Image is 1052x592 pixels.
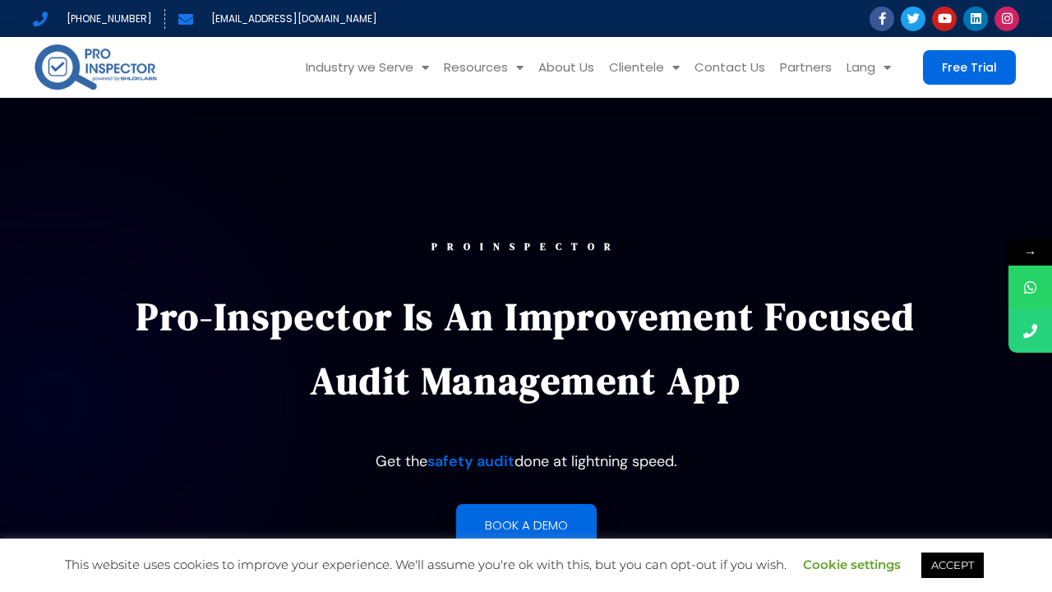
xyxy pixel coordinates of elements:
a: Clientele [602,37,687,98]
a: About Us [531,37,602,98]
a: Contact Us [687,37,773,98]
span: [EMAIL_ADDRESS][DOMAIN_NAME] [207,9,377,29]
a: [EMAIL_ADDRESS][DOMAIN_NAME] [178,9,378,29]
div: PROINSPECTOR [113,242,939,252]
a: ACCEPT [921,553,984,578]
p: Pro-Inspector is an improvement focused audit management app [113,284,939,413]
a: Lang [839,37,898,98]
nav: Menu [185,37,898,98]
a: safety audit [427,451,514,471]
a: Resources [436,37,531,98]
a: Book a demo [456,504,597,546]
a: Industry we Serve [298,37,436,98]
a: Free Trial [923,50,1016,85]
img: pro-inspector-logo [33,41,159,93]
span: [PHONE_NUMBER] [62,9,152,29]
a: Cookie settings [803,557,901,572]
span: Book a demo [485,519,568,531]
span: Free Trial [942,62,997,73]
p: Get the done at lightning speed. [113,446,939,476]
span: This website uses cookies to improve your experience. We'll assume you're ok with this, but you c... [65,557,988,572]
a: Partners [773,37,839,98]
span: → [1008,239,1052,266]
